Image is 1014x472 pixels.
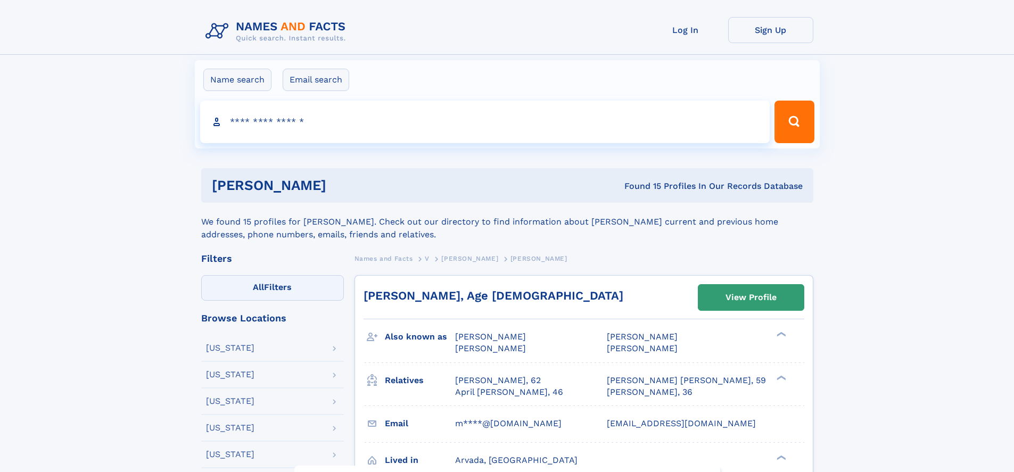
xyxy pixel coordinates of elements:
span: [PERSON_NAME] [441,255,498,262]
button: Search Button [774,101,814,143]
div: Filters [201,254,344,263]
span: V [425,255,430,262]
a: Names and Facts [355,252,413,265]
input: search input [200,101,770,143]
div: [US_STATE] [206,344,254,352]
h3: Also known as [385,328,455,346]
div: ❯ [774,331,787,338]
span: [PERSON_NAME] [607,343,678,353]
span: [PERSON_NAME] [607,332,678,342]
label: Filters [201,275,344,301]
div: [US_STATE] [206,450,254,459]
h3: Relatives [385,371,455,390]
a: April [PERSON_NAME], 46 [455,386,563,398]
a: [PERSON_NAME], 36 [607,386,693,398]
a: Sign Up [728,17,813,43]
div: [US_STATE] [206,424,254,432]
span: [EMAIL_ADDRESS][DOMAIN_NAME] [607,418,756,428]
div: ❯ [774,454,787,461]
span: All [253,282,264,292]
a: [PERSON_NAME] [PERSON_NAME], 59 [607,375,766,386]
div: Found 15 Profiles In Our Records Database [475,180,803,192]
a: [PERSON_NAME], Age [DEMOGRAPHIC_DATA] [364,289,623,302]
div: Browse Locations [201,313,344,323]
span: [PERSON_NAME] [455,332,526,342]
a: [PERSON_NAME], 62 [455,375,541,386]
label: Name search [203,69,271,91]
h1: [PERSON_NAME] [212,179,475,192]
div: [US_STATE] [206,397,254,405]
span: [PERSON_NAME] [510,255,567,262]
a: View Profile [698,285,804,310]
h3: Lived in [385,451,455,469]
div: We found 15 profiles for [PERSON_NAME]. Check out our directory to find information about [PERSON... [201,203,813,241]
a: [PERSON_NAME] [441,252,498,265]
label: Email search [283,69,349,91]
img: Logo Names and Facts [201,17,355,46]
h3: Email [385,415,455,433]
div: View Profile [726,285,777,310]
div: ❯ [774,374,787,381]
a: Log In [643,17,728,43]
span: Arvada, [GEOGRAPHIC_DATA] [455,455,578,465]
span: [PERSON_NAME] [455,343,526,353]
div: [US_STATE] [206,370,254,379]
a: V [425,252,430,265]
